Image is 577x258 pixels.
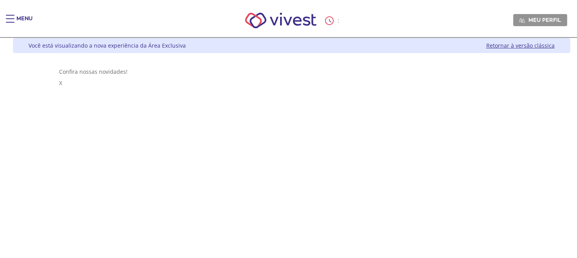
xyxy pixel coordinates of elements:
img: Vivest [236,4,325,37]
img: Meu perfil [519,18,525,23]
span: X [59,79,62,87]
div: Menu [16,15,32,30]
div: Confira nossas novidades! [59,68,524,75]
div: Você está visualizando a nova experiência da Área Exclusiva [29,42,186,49]
span: Meu perfil [528,16,561,23]
a: Meu perfil [513,14,567,26]
a: Retornar à versão clássica [486,42,555,49]
div: Vivest [7,38,570,258]
div: : [325,16,341,25]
